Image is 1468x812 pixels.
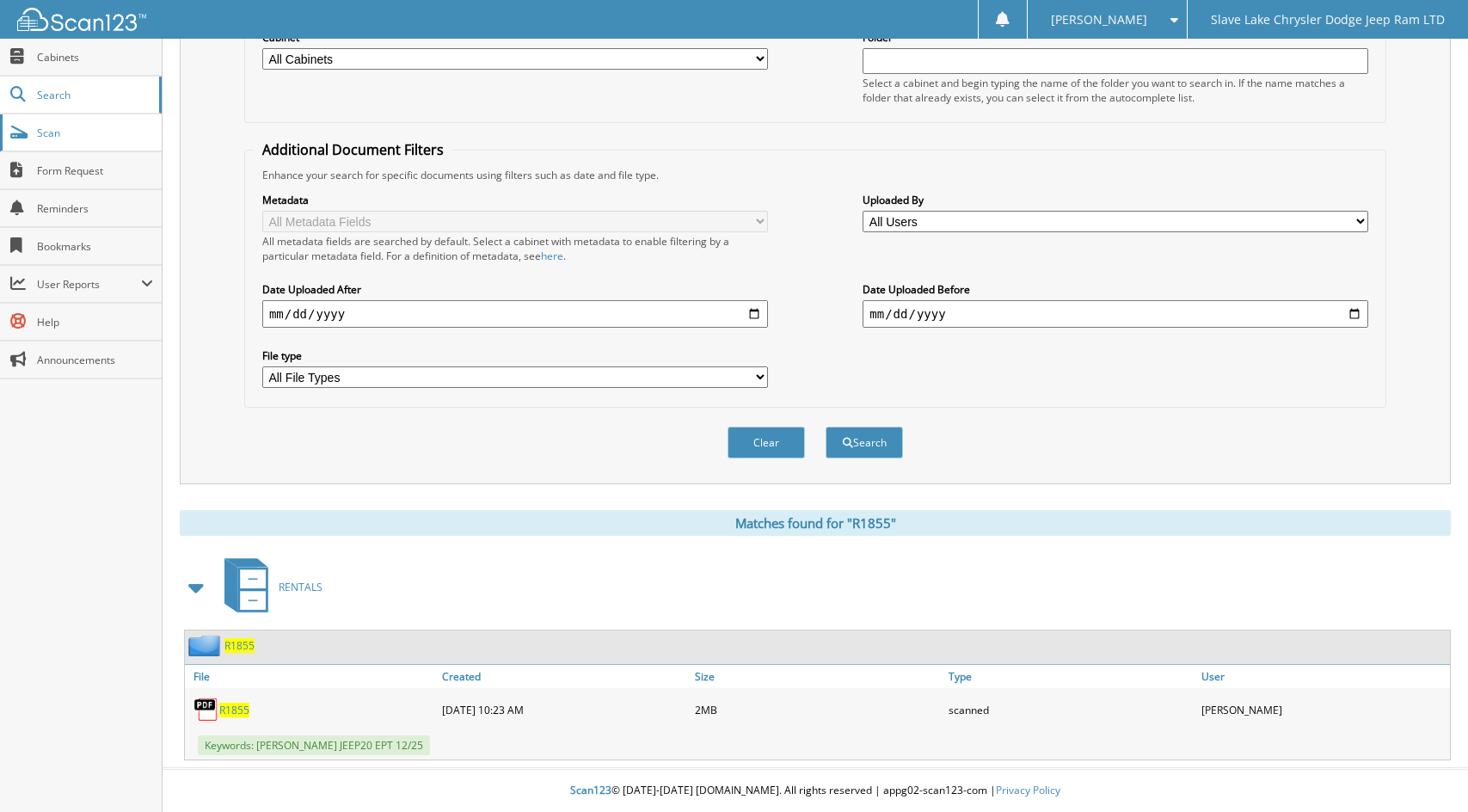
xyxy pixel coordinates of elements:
[996,783,1060,797] a: Privacy Policy
[1197,665,1450,688] a: User
[188,635,224,656] img: folder2.png
[214,553,322,621] a: RENTALS
[541,249,563,263] a: here
[219,703,249,717] a: R1855
[279,580,322,594] span: RENTALS
[37,201,153,216] span: Reminders
[262,300,768,328] input: start
[185,665,438,688] a: File
[37,163,153,178] span: Form Request
[863,300,1368,328] input: end
[193,697,219,723] img: PDF.png
[1197,692,1450,727] div: [PERSON_NAME]
[37,353,153,367] span: Announcements
[37,88,150,102] span: Search
[944,692,1197,727] div: scanned
[1382,729,1468,812] iframe: Chat Widget
[37,277,141,292] span: User Reports
[1051,15,1147,25] span: [PERSON_NAME]
[438,692,691,727] div: [DATE] 10:23 AM
[691,692,943,727] div: 2MB
[262,234,768,263] div: All metadata fields are searched by default. Select a cabinet with metadata to enable filtering b...
[37,126,153,140] span: Scan
[224,638,255,653] a: R1855
[17,8,146,31] img: scan123-logo-white.svg
[863,193,1368,207] label: Uploaded By
[826,427,903,458] button: Search
[262,348,768,363] label: File type
[254,168,1377,182] div: Enhance your search for specific documents using filters such as date and file type.
[198,735,430,755] span: Keywords: [PERSON_NAME] JEEP20 EPT 12/25
[728,427,805,458] button: Clear
[691,665,943,688] a: Size
[262,282,768,297] label: Date Uploaded After
[37,315,153,329] span: Help
[438,665,691,688] a: Created
[180,510,1451,536] div: Matches found for "R1855"
[254,140,452,159] legend: Additional Document Filters
[262,193,768,207] label: Metadata
[944,665,1197,688] a: Type
[1211,15,1445,25] span: Slave Lake Chrysler Dodge Jeep Ram LTD
[37,50,153,65] span: Cabinets
[37,239,153,254] span: Bookmarks
[863,76,1368,105] div: Select a cabinet and begin typing the name of the folder you want to search in. If the name match...
[863,282,1368,297] label: Date Uploaded Before
[570,783,611,797] span: Scan123
[163,770,1468,812] div: © [DATE]-[DATE] [DOMAIN_NAME]. All rights reserved | appg02-scan123-com |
